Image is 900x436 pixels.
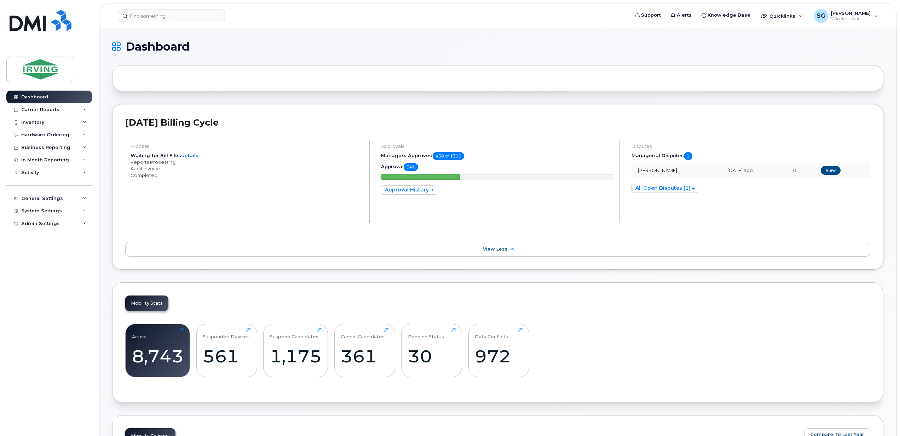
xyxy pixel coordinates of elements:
[483,246,508,252] span: View Less
[270,328,318,339] div: Suspend Candidates
[131,159,363,166] li: Reports Processing
[475,346,523,367] div: 972
[125,117,870,128] h2: [DATE] Billing Cycle
[270,346,322,367] div: 1,175
[131,152,363,159] li: Waiting for Bill Files
[181,153,198,158] a: details
[341,328,388,373] a: Cancel Candidates361
[787,163,814,178] td: 0
[631,152,870,160] h5: Managerial Disputes
[381,163,613,171] h5: Approval
[631,163,721,178] td: [PERSON_NAME]
[203,328,250,339] div: Suspended Devices
[631,184,699,193] a: All Open Disputes (1)
[131,172,363,179] li: Completed
[132,328,184,373] a: Active8,743
[381,152,613,160] h5: Managers Approved
[721,163,787,178] td: [DATE] ago
[404,163,418,171] span: 34%
[203,346,250,367] div: 561
[408,328,456,373] a: Pending Status30
[475,328,508,339] div: Data Conflicts
[821,166,841,175] a: View
[132,328,147,339] div: Active
[475,328,523,373] a: Data Conflicts972
[684,152,692,160] span: 1
[408,328,444,339] div: Pending Status
[631,144,870,149] h4: Disputes
[341,328,385,339] div: Cancel Candidates
[131,144,363,149] h4: Process
[132,346,184,367] div: 8,743
[203,328,250,373] a: Suspended Devices561
[126,41,190,52] span: Dashboard
[381,144,613,149] h4: Approvals
[270,328,322,373] a: Suspend Candidates1,175
[341,346,388,367] div: 361
[408,346,456,367] div: 30
[433,152,464,160] span: 458 of 1312
[381,185,437,195] a: Approval History
[131,165,363,172] li: Audit Invoice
